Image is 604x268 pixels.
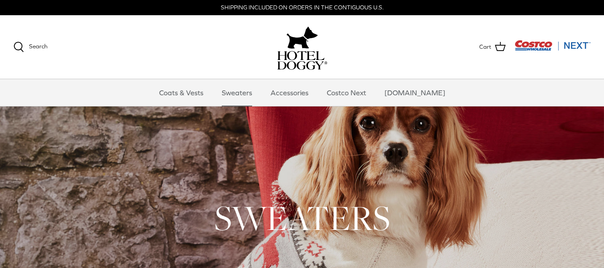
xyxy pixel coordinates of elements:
a: Sweaters [214,79,260,106]
a: hoteldoggy.com hoteldoggycom [277,24,327,70]
a: Accessories [262,79,317,106]
a: Cart [479,41,506,53]
a: Search [13,42,47,52]
span: Search [29,43,47,50]
img: hoteldoggy.com [287,24,318,51]
a: [DOMAIN_NAME] [376,79,453,106]
a: Costco Next [319,79,374,106]
span: Cart [479,43,491,52]
a: Coats & Vests [151,79,211,106]
img: hoteldoggycom [277,51,327,70]
h1: SWEATERS [13,196,591,240]
a: Visit Costco Next [515,46,591,52]
img: Costco Next [515,40,591,51]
